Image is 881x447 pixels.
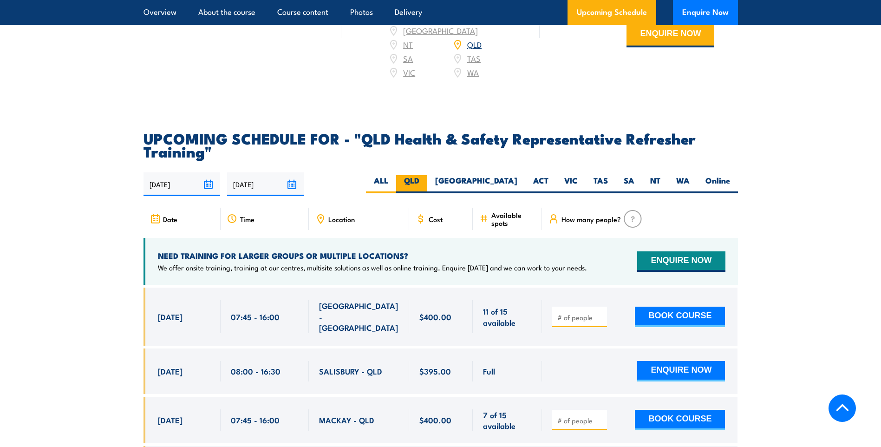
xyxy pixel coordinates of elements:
span: 07:45 - 16:00 [231,414,280,425]
label: WA [668,175,698,193]
span: [DATE] [158,311,183,322]
span: Time [240,215,255,223]
button: BOOK COURSE [635,307,725,327]
label: QLD [396,175,427,193]
input: # of people [557,313,604,322]
span: [DATE] [158,414,183,425]
span: 7 of 15 available [483,409,532,431]
span: 08:00 - 16:30 [231,366,281,376]
label: ACT [525,175,556,193]
p: We offer onsite training, training at our centres, multisite solutions as well as online training... [158,263,587,272]
span: $400.00 [419,414,451,425]
span: $395.00 [419,366,451,376]
label: ALL [366,175,396,193]
button: ENQUIRE NOW [626,22,714,47]
input: To date [227,172,304,196]
span: SALISBURY - QLD [319,366,382,376]
h4: NEED TRAINING FOR LARGER GROUPS OR MULTIPLE LOCATIONS? [158,250,587,261]
span: Available spots [491,211,535,227]
h2: UPCOMING SCHEDULE FOR - "QLD Health & Safety Representative Refresher Training" [144,131,738,158]
button: BOOK COURSE [635,410,725,430]
a: QLD [467,39,482,50]
button: ENQUIRE NOW [637,361,725,381]
label: [GEOGRAPHIC_DATA] [427,175,525,193]
label: Online [698,175,738,193]
label: SA [616,175,642,193]
span: Location [328,215,355,223]
input: # of people [557,416,604,425]
span: [DATE] [158,366,183,376]
label: NT [642,175,668,193]
span: [GEOGRAPHIC_DATA] - [GEOGRAPHIC_DATA] [319,300,399,333]
span: $400.00 [419,311,451,322]
span: 07:45 - 16:00 [231,311,280,322]
input: From date [144,172,220,196]
span: 11 of 15 available [483,306,532,328]
span: MACKAY - QLD [319,414,374,425]
label: VIC [556,175,586,193]
button: ENQUIRE NOW [637,251,725,272]
span: Cost [429,215,443,223]
label: TAS [586,175,616,193]
span: Date [163,215,177,223]
span: How many people? [561,215,621,223]
span: Full [483,366,495,376]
